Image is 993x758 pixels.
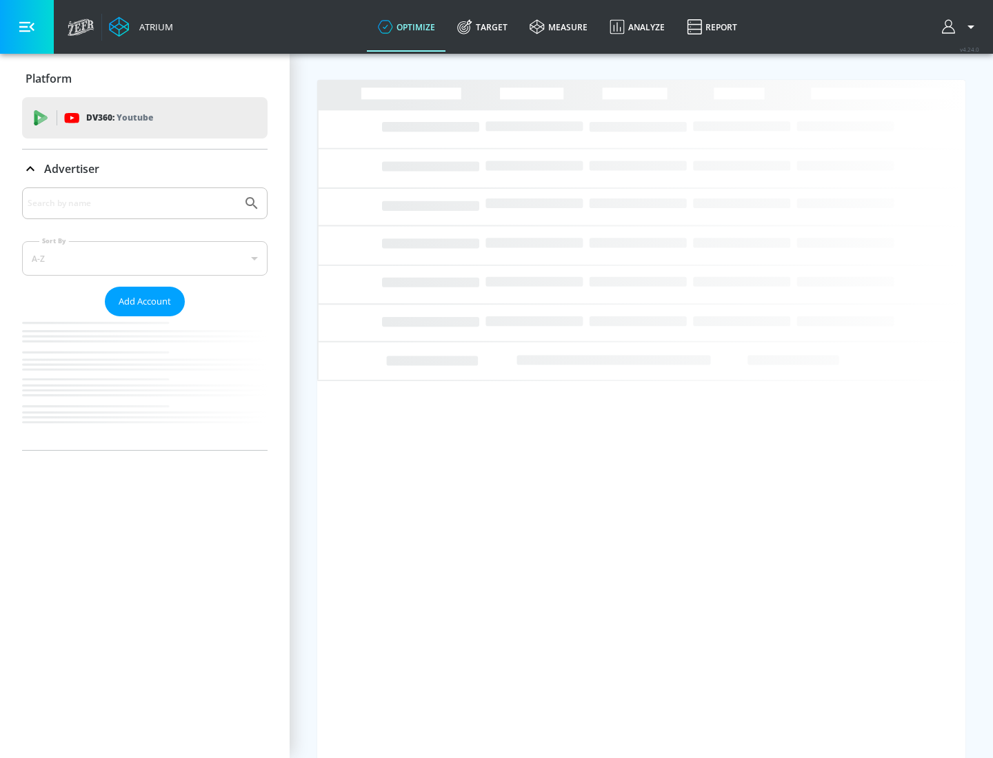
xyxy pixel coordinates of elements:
div: A-Z [22,241,268,276]
span: v 4.24.0 [960,45,979,53]
div: Platform [22,59,268,98]
div: DV360: Youtube [22,97,268,139]
div: Atrium [134,21,173,33]
a: measure [519,2,599,52]
p: Advertiser [44,161,99,176]
p: Platform [26,71,72,86]
button: Add Account [105,287,185,316]
a: Target [446,2,519,52]
a: optimize [367,2,446,52]
input: Search by name [28,194,237,212]
a: Atrium [109,17,173,37]
div: Advertiser [22,187,268,450]
label: Sort By [39,236,69,245]
a: Analyze [599,2,676,52]
div: Advertiser [22,150,268,188]
p: DV360: [86,110,153,125]
a: Report [676,2,748,52]
nav: list of Advertiser [22,316,268,450]
p: Youtube [117,110,153,125]
span: Add Account [119,294,171,309]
